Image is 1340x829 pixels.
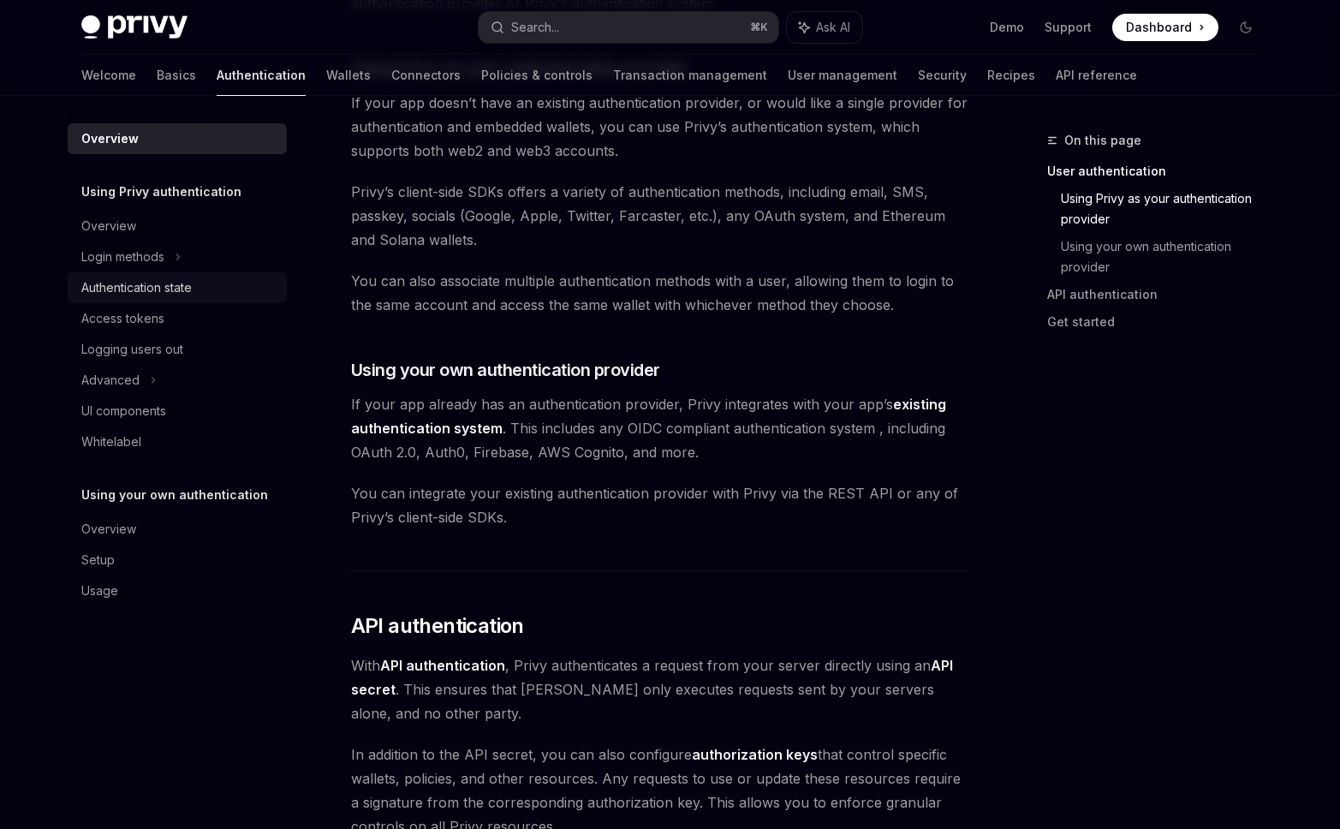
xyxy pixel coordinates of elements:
span: Using your own authentication provider [351,358,660,382]
a: API reference [1056,55,1137,96]
a: Support [1045,19,1092,36]
div: UI components [81,401,166,421]
span: ⌘ K [750,21,768,34]
a: Whitelabel [68,426,287,457]
div: Overview [81,216,136,236]
a: Transaction management [613,55,767,96]
a: Wallets [326,55,371,96]
div: Setup [81,550,115,570]
a: Logging users out [68,334,287,365]
span: You can integrate your existing authentication provider with Privy via the REST API or any of Pri... [351,481,968,529]
div: Access tokens [81,308,164,329]
button: Ask AI [787,12,862,43]
a: User authentication [1047,158,1273,185]
span: With , Privy authenticates a request from your server directly using an . This ensures that [PERS... [351,653,968,725]
span: API authentication [351,612,524,640]
a: Recipes [987,55,1035,96]
div: Overview [81,128,139,149]
a: Overview [68,211,287,242]
div: Whitelabel [81,432,141,452]
a: Overview [68,514,287,545]
a: Dashboard [1112,14,1218,41]
a: Setup [68,545,287,576]
a: UI components [68,396,287,426]
strong: authorization keys [692,746,818,763]
a: API authentication [1047,281,1273,308]
button: Toggle dark mode [1232,14,1260,41]
a: User management [788,55,897,96]
a: Security [918,55,967,96]
a: Using your own authentication provider [1061,233,1273,281]
div: Login methods [81,247,164,267]
span: You can also associate multiple authentication methods with a user, allowing them to login to the... [351,269,968,317]
div: Overview [81,519,136,540]
img: dark logo [81,15,188,39]
a: Access tokens [68,303,287,334]
span: If your app doesn’t have an existing authentication provider, or would like a single provider for... [351,91,968,163]
a: Get started [1047,308,1273,336]
h5: Using your own authentication [81,485,268,505]
span: Dashboard [1126,19,1192,36]
a: Basics [157,55,196,96]
button: Search...⌘K [479,12,778,43]
a: Authentication state [68,272,287,303]
a: Connectors [391,55,461,96]
span: On this page [1064,130,1141,151]
a: Welcome [81,55,136,96]
div: Usage [81,581,118,601]
strong: API authentication [380,657,505,674]
div: Search... [511,17,559,38]
a: Usage [68,576,287,606]
a: Using Privy as your authentication provider [1061,185,1273,233]
h5: Using Privy authentication [81,182,241,202]
div: Advanced [81,370,140,391]
a: Authentication [217,55,306,96]
a: Policies & controls [481,55,593,96]
a: Demo [990,19,1024,36]
span: If your app already has an authentication provider, Privy integrates with your app’s . This inclu... [351,392,968,464]
span: Ask AI [816,19,850,36]
a: Overview [68,123,287,154]
span: Privy’s client-side SDKs offers a variety of authentication methods, including email, SMS, passke... [351,180,968,252]
div: Logging users out [81,339,183,360]
div: Authentication state [81,277,192,298]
